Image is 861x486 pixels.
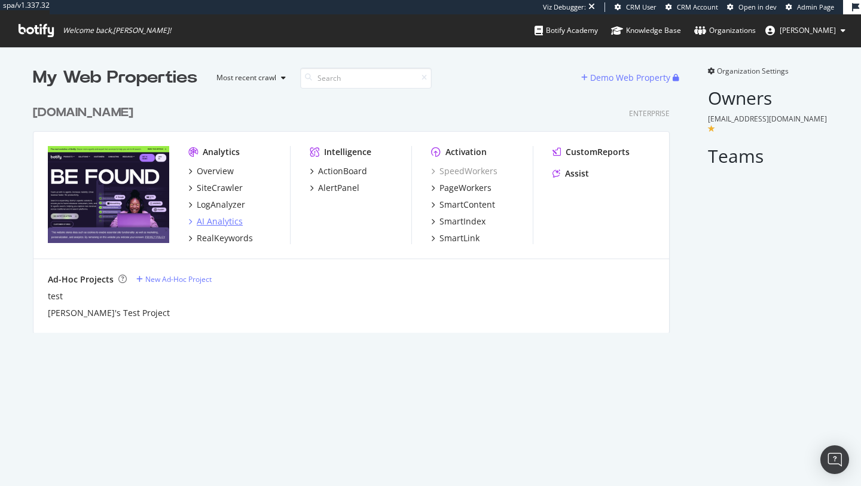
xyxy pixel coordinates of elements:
[188,199,245,211] a: LogAnalyzer
[581,72,673,83] a: Demo Web Property
[665,2,718,12] a: CRM Account
[780,25,836,35] span: josselin
[552,146,630,158] a: CustomReports
[786,2,834,12] a: Admin Page
[431,199,495,211] a: SmartContent
[63,26,171,35] span: Welcome back, [PERSON_NAME] !
[188,215,243,227] a: AI Analytics
[310,165,367,177] a: ActionBoard
[431,215,486,227] a: SmartIndex
[535,14,598,47] a: Botify Academy
[431,182,491,194] a: PageWorkers
[581,68,673,87] button: Demo Web Property
[552,168,589,180] a: Assist
[197,165,234,177] div: Overview
[48,307,170,319] a: [PERSON_NAME]'s Test Project
[203,146,240,158] div: Analytics
[626,2,657,11] span: CRM User
[694,14,756,47] a: Organizations
[48,274,114,285] div: Ad-Hoc Projects
[318,165,367,177] div: ActionBoard
[611,14,681,47] a: Knowledge Base
[318,182,359,194] div: AlertPanel
[708,114,827,124] span: [EMAIL_ADDRESS][DOMAIN_NAME]
[197,199,245,211] div: LogAnalyzer
[565,168,589,180] div: Assist
[708,88,828,108] h2: Owners
[300,68,432,89] input: Search
[629,108,670,119] div: Enterprise
[590,72,670,84] div: Demo Web Property
[33,90,679,333] div: grid
[738,2,777,11] span: Open in dev
[207,68,291,87] button: Most recent crawl
[188,182,243,194] a: SiteCrawler
[33,104,133,121] div: [DOMAIN_NAME]
[543,2,586,12] div: Viz Debugger:
[188,165,234,177] a: Overview
[756,21,855,40] button: [PERSON_NAME]
[611,25,681,37] div: Knowledge Base
[33,66,197,90] div: My Web Properties
[48,146,169,243] img: Botify.com
[820,445,849,474] div: Open Intercom Messenger
[188,232,253,244] a: RealKeywords
[145,274,212,284] div: New Ad-Hoc Project
[717,66,789,76] span: Organization Settings
[708,146,828,166] h2: Teams
[439,232,480,244] div: SmartLink
[310,182,359,194] a: AlertPanel
[445,146,487,158] div: Activation
[615,2,657,12] a: CRM User
[324,146,371,158] div: Intelligence
[727,2,777,12] a: Open in dev
[694,25,756,37] div: Organizations
[431,165,497,177] a: SpeedWorkers
[48,290,63,302] a: test
[216,74,276,81] div: Most recent crawl
[439,215,486,227] div: SmartIndex
[677,2,718,11] span: CRM Account
[535,25,598,37] div: Botify Academy
[439,199,495,211] div: SmartContent
[797,2,834,11] span: Admin Page
[566,146,630,158] div: CustomReports
[439,182,491,194] div: PageWorkers
[136,274,212,284] a: New Ad-Hoc Project
[431,232,480,244] a: SmartLink
[33,104,138,121] a: [DOMAIN_NAME]
[197,182,243,194] div: SiteCrawler
[197,232,253,244] div: RealKeywords
[197,215,243,227] div: AI Analytics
